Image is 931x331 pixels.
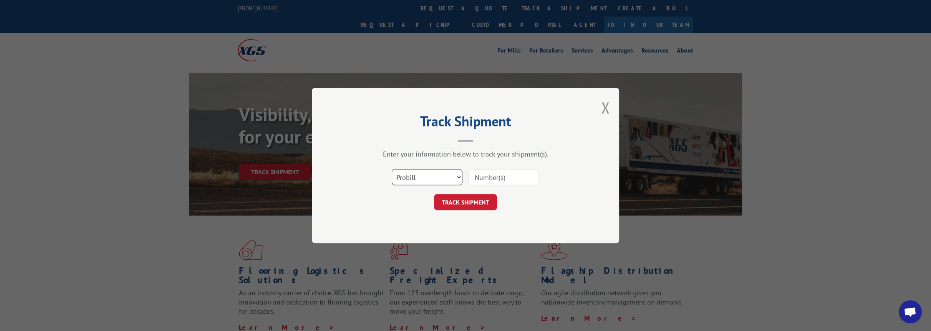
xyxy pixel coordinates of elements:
[350,116,581,130] h2: Track Shipment
[350,150,581,158] div: Enter your information below to track your shipment(s).
[468,169,539,185] input: Number(s)
[434,194,497,210] button: TRACK SHIPMENT
[899,300,922,323] div: Open chat
[601,97,610,118] button: Close modal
